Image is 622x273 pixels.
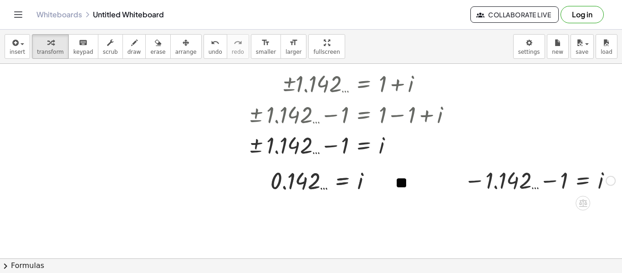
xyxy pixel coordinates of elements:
i: redo [234,37,242,48]
span: larger [286,49,301,55]
button: scrub [98,34,123,59]
i: keyboard [79,37,87,48]
button: format_sizesmaller [251,34,281,59]
i: format_size [261,37,270,48]
span: arrange [175,49,197,55]
button: save [571,34,594,59]
span: keypad [73,49,93,55]
button: new [547,34,569,59]
button: fullscreen [308,34,345,59]
span: scrub [103,49,118,55]
button: draw [122,34,146,59]
span: load [601,49,612,55]
a: Whiteboards [36,10,82,19]
button: format_sizelarger [280,34,306,59]
button: insert [5,34,30,59]
span: insert [10,49,25,55]
button: Toggle navigation [11,7,25,22]
button: arrange [170,34,202,59]
button: undoundo [204,34,227,59]
button: transform [32,34,69,59]
span: draw [127,49,141,55]
button: settings [513,34,545,59]
button: Log in [561,6,604,23]
div: Apply the same math to both sides of the equation [576,196,590,211]
button: erase [145,34,170,59]
span: redo [232,49,244,55]
i: format_size [289,37,298,48]
button: keyboardkeypad [68,34,98,59]
span: smaller [256,49,276,55]
i: undo [211,37,219,48]
span: save [576,49,588,55]
button: redoredo [227,34,249,59]
span: fullscreen [313,49,340,55]
span: new [552,49,563,55]
button: Collaborate Live [470,6,559,23]
span: transform [37,49,64,55]
span: undo [209,49,222,55]
button: load [596,34,617,59]
span: Collaborate Live [478,10,551,19]
span: settings [518,49,540,55]
span: erase [150,49,165,55]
